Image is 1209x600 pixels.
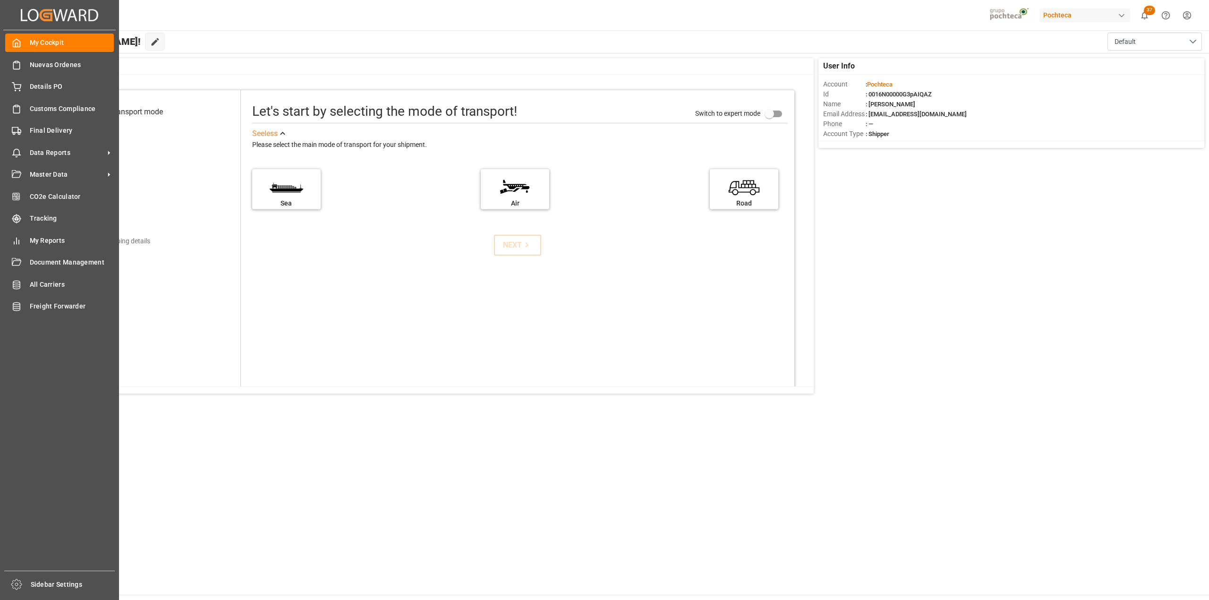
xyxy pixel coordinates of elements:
[30,192,114,202] span: CO2e Calculator
[90,106,163,118] div: Select transport mode
[30,38,114,48] span: My Cockpit
[5,55,114,74] a: Nuevas Ordenes
[695,110,760,117] span: Switch to expert mode
[30,280,114,290] span: All Carriers
[5,187,114,206] a: CO2e Calculator
[1115,37,1136,47] span: Default
[252,102,517,121] div: Let's start by selecting the mode of transport!
[5,253,114,272] a: Document Management
[5,77,114,96] a: Details PO
[5,34,114,52] a: My Cockpit
[5,297,114,316] a: Freight Forwarder
[1039,6,1134,24] button: Pochteca
[30,214,114,223] span: Tracking
[30,104,114,114] span: Customs Compliance
[30,257,114,267] span: Document Management
[252,128,278,139] div: See less
[715,198,774,208] div: Road
[866,81,893,88] span: :
[823,60,855,72] span: User Info
[5,275,114,293] a: All Carriers
[866,120,873,128] span: : —
[91,236,150,246] div: Add shipping details
[823,79,866,89] span: Account
[5,121,114,140] a: Final Delivery
[30,170,104,180] span: Master Data
[1155,5,1176,26] button: Help Center
[866,130,889,137] span: : Shipper
[867,81,893,88] span: Pochteca
[30,301,114,311] span: Freight Forwarder
[257,198,316,208] div: Sea
[823,129,866,139] span: Account Type
[5,99,114,118] a: Customs Compliance
[30,148,104,158] span: Data Reports
[252,139,788,151] div: Please select the main mode of transport for your shipment.
[1107,33,1202,51] button: open menu
[30,236,114,246] span: My Reports
[866,91,932,98] span: : 0016N00000G3pAIQAZ
[30,126,114,136] span: Final Delivery
[30,82,114,92] span: Details PO
[494,235,541,256] button: NEXT
[1134,5,1155,26] button: show 37 new notifications
[31,580,115,590] span: Sidebar Settings
[823,109,866,119] span: Email Address
[5,231,114,249] a: My Reports
[866,111,967,118] span: : [EMAIL_ADDRESS][DOMAIN_NAME]
[1144,6,1155,15] span: 37
[866,101,915,108] span: : [PERSON_NAME]
[823,99,866,109] span: Name
[823,119,866,129] span: Phone
[823,89,866,99] span: Id
[30,60,114,70] span: Nuevas Ordenes
[1039,9,1130,22] div: Pochteca
[503,240,532,251] div: NEXT
[485,198,545,208] div: Air
[5,209,114,228] a: Tracking
[987,7,1033,24] img: pochtecaImg.jpg_1689854062.jpg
